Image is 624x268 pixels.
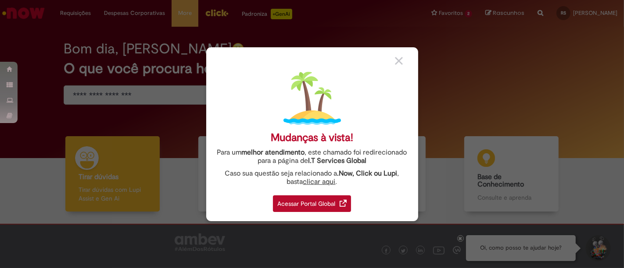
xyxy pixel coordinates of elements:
a: Acessar Portal Global [273,190,351,212]
img: island.png [283,70,341,127]
strong: melhor atendimento [242,148,305,157]
img: redirect_link.png [340,200,347,207]
div: Acessar Portal Global [273,195,351,212]
div: Caso sua questão seja relacionado a , basta . [213,169,412,186]
div: Para um , este chamado foi redirecionado para a página de [213,148,412,165]
a: I.T Services Global [308,152,366,165]
div: Mudanças à vista! [271,131,353,144]
img: close_button_grey.png [395,57,403,65]
strong: .Now, Click ou Lupi [337,169,398,178]
a: clicar aqui [303,173,336,186]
